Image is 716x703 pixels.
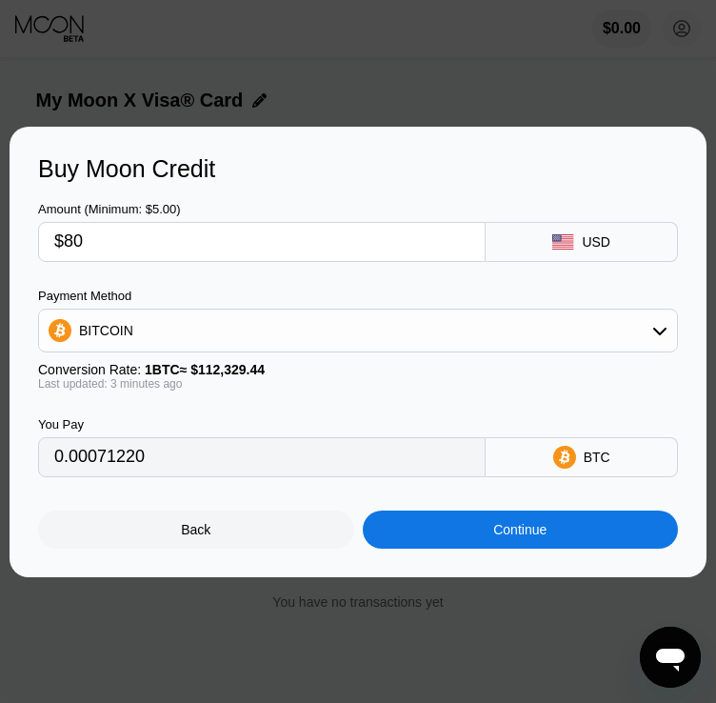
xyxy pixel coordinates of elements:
div: Continue [493,522,547,537]
div: USD [582,234,610,250]
div: Back [181,522,210,537]
div: BITCOIN [79,323,133,338]
span: 1 BTC ≈ $112,329.44 [145,362,265,377]
div: Back [38,511,354,549]
div: You Pay [38,417,486,432]
div: BITCOIN [39,311,677,350]
iframe: Button to launch messaging window [640,627,701,688]
div: Payment Method [38,289,678,303]
div: Last updated: 3 minutes ago [38,377,678,391]
input: $0.00 [54,223,469,261]
div: Conversion Rate: [38,362,678,377]
div: BTC [584,450,610,465]
div: Buy Moon Credit [38,155,678,183]
div: Amount (Minimum: $5.00) [38,202,486,216]
div: Continue [363,511,679,549]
